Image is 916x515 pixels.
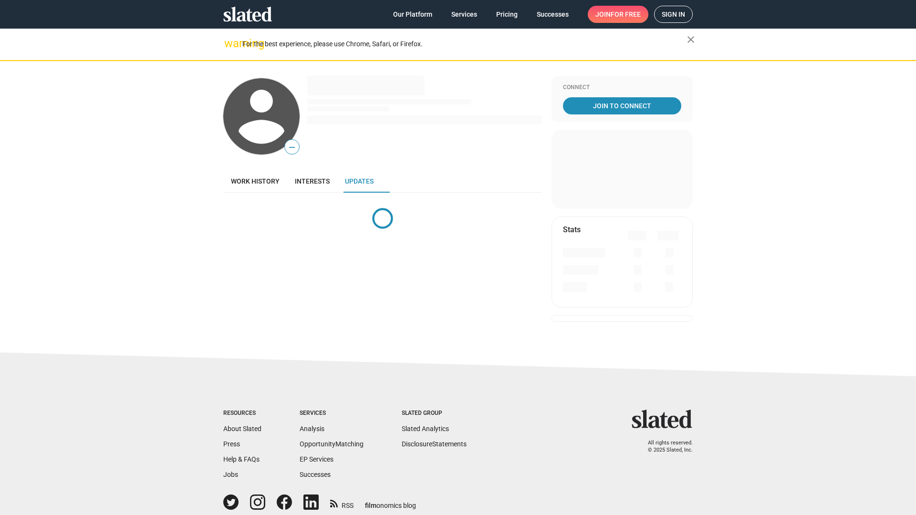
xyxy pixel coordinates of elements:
span: Our Platform [393,6,432,23]
span: — [285,141,299,154]
a: Slated Analytics [402,425,449,433]
span: Updates [345,177,374,185]
a: Joinfor free [588,6,648,23]
a: About Slated [223,425,261,433]
a: Successes [300,471,331,478]
a: Press [223,440,240,448]
a: Our Platform [385,6,440,23]
a: Join To Connect [563,97,681,114]
a: DisclosureStatements [402,440,467,448]
a: EP Services [300,455,333,463]
p: All rights reserved. © 2025 Slated, Inc. [638,440,693,453]
span: for free [611,6,641,23]
mat-icon: close [685,34,697,45]
span: film [365,502,376,509]
mat-icon: warning [224,38,236,49]
span: Join [595,6,641,23]
a: RSS [330,495,354,510]
div: Services [300,410,364,417]
div: For the best experience, please use Chrome, Safari, or Firefox. [242,38,687,51]
div: Connect [563,84,681,92]
a: Jobs [223,471,238,478]
a: filmonomics blog [365,494,416,510]
span: Join To Connect [565,97,679,114]
span: Work history [231,177,280,185]
a: Successes [529,6,576,23]
a: Pricing [489,6,525,23]
a: Help & FAQs [223,455,260,463]
div: Slated Group [402,410,467,417]
span: Services [451,6,477,23]
a: Analysis [300,425,324,433]
a: Sign in [654,6,693,23]
a: Updates [337,170,381,193]
div: Resources [223,410,261,417]
span: Interests [295,177,330,185]
a: Services [444,6,485,23]
mat-card-title: Stats [563,225,581,235]
a: Work history [223,170,287,193]
a: OpportunityMatching [300,440,364,448]
span: Pricing [496,6,518,23]
span: Sign in [662,6,685,22]
a: Interests [287,170,337,193]
span: Successes [537,6,569,23]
